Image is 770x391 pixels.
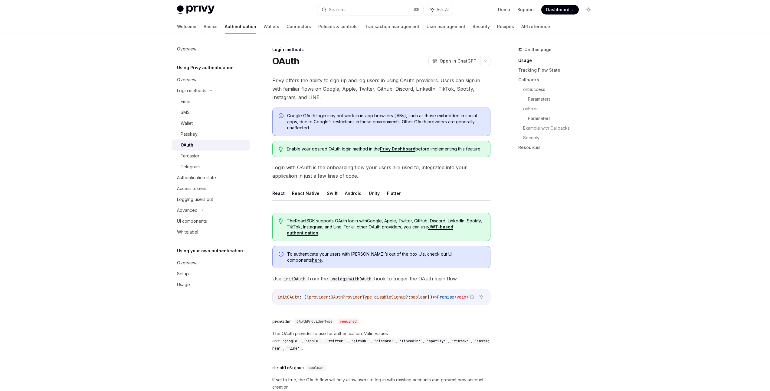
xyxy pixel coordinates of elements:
a: Resources [518,143,598,152]
a: Recipes [497,19,514,34]
button: Open in ChatGPT [428,56,480,66]
span: initOAuth [277,294,299,300]
code: 'twitter' [324,338,348,344]
span: On this page [524,46,552,53]
a: API reference [521,19,550,34]
span: To authenticate your users with [PERSON_NAME]’s out of the box UIs, check out UI components . [287,251,484,263]
code: 'discord' [372,338,396,344]
a: Email [172,96,250,107]
div: Wallet [181,120,193,127]
span: boolean [309,365,323,370]
code: initOAuth [281,276,308,282]
div: required [337,318,359,325]
span: The React SDK supports OAuth login with Google, Apple, Twitter, GitHub, Discord, LinkedIn, Spotif... [287,218,484,236]
a: onSuccess [523,85,598,94]
a: Passkey [172,129,250,140]
div: Setup [177,270,189,277]
a: Usage [518,56,598,65]
a: Usage [172,279,250,290]
button: Flutter [387,186,401,200]
a: Tracking Flow State [518,65,598,75]
a: SMS [172,107,250,118]
div: disableSignup [272,365,304,371]
a: Access tokens [172,183,250,194]
button: React [272,186,285,200]
img: light logo [177,5,215,14]
span: ⌘ K [413,7,420,12]
div: Overview [177,45,196,53]
span: Use from the hook to trigger the OAuth login flow. [272,274,490,283]
span: OAuthProviderType [331,294,372,300]
div: Whitelabel [177,228,198,236]
a: here [312,257,322,263]
a: Wallets [264,19,279,34]
a: Policies & controls [318,19,358,34]
h1: OAuth [272,56,299,66]
svg: Info [279,113,285,119]
div: Email [181,98,191,105]
button: Ask AI [477,293,485,301]
a: Welcome [177,19,196,34]
span: OAuthProviderType [297,319,333,324]
a: Setup [172,268,250,279]
button: Swift [327,186,338,200]
a: Wallet [172,118,250,129]
div: Advanced [177,207,198,214]
div: UI components [177,218,207,225]
span: , [372,294,374,300]
button: Android [345,186,362,200]
span: Enable your desired OAuth login method in the before implementing this feature. [287,146,484,152]
span: provider [309,294,328,300]
a: Authentication state [172,172,250,183]
div: Telegram [181,163,200,170]
div: Login methods [177,87,206,94]
svg: Tip [279,147,283,152]
a: Callbacks [518,75,598,85]
div: Logging users out [177,196,213,203]
code: 'tiktok' [449,338,471,344]
span: Login with OAuth is the onboarding flow your users are used to, integrated into your application ... [272,163,490,180]
a: Basics [204,19,218,34]
code: useLoginWithOAuth [328,276,374,282]
span: : ({ [299,294,309,300]
span: Ask AI [437,7,449,13]
div: Authentication state [177,174,216,181]
a: Farcaster [172,150,250,161]
button: Toggle dark mode [584,5,593,15]
span: => [432,294,437,300]
span: Dashboard [546,7,569,13]
code: 'line' [284,345,302,351]
svg: Info [279,252,285,258]
span: ?: [406,294,411,300]
code: 'spotify' [424,338,448,344]
span: < [454,294,457,300]
span: Google OAuth login may not work in in-app browsers (IABs), such as those embedded in social apps,... [287,113,484,131]
div: Overview [177,76,196,83]
span: Open in ChatGPT [440,58,477,64]
div: Access tokens [177,185,206,192]
a: Whitelabel [172,227,250,238]
a: Security [473,19,490,34]
code: 'google' [280,338,302,344]
a: onError [523,104,598,114]
span: : [328,294,331,300]
code: 'linkedin' [397,338,423,344]
span: If set to true, the OAuth flow will only allow users to log in with existing accounts and prevent... [272,376,490,391]
a: Parameters [528,94,598,104]
h5: Using Privy authentication [177,64,234,71]
a: OAuth [172,140,250,150]
code: 'apple' [303,338,323,344]
span: Privy offers the ability to sign up and log users in using OAuth providers. Users can sign in wit... [272,76,490,102]
div: OAuth [181,141,193,149]
a: Transaction management [365,19,419,34]
div: Usage [177,281,190,288]
a: Overview [172,74,250,85]
code: 'github' [349,338,371,344]
a: Demo [498,7,510,13]
span: > [466,294,469,300]
div: Search... [329,6,346,13]
div: Passkey [181,131,198,138]
span: boolean [411,294,428,300]
div: SMS [181,109,190,116]
div: provider [272,318,292,325]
